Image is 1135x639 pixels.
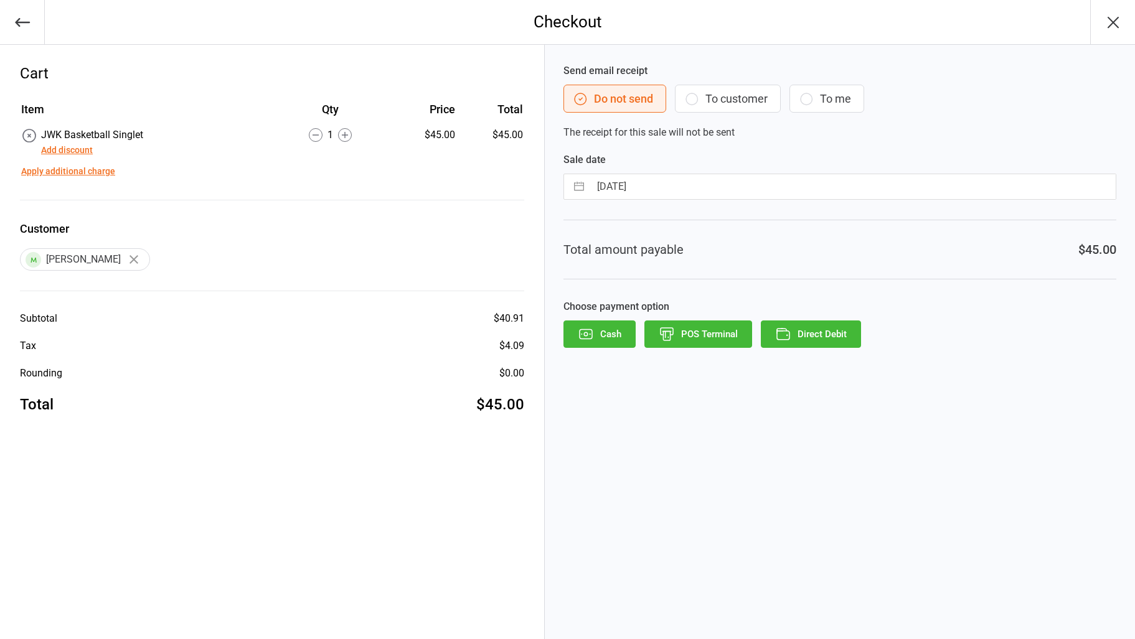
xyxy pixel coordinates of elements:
[499,338,524,353] div: $4.09
[460,128,523,157] td: $45.00
[499,366,524,381] div: $0.00
[563,240,684,259] div: Total amount payable
[563,320,636,348] button: Cash
[563,299,1116,314] label: Choose payment option
[1078,240,1116,259] div: $45.00
[675,85,781,113] button: To customer
[20,366,62,381] div: Rounding
[20,220,524,237] label: Customer
[494,311,524,326] div: $40.91
[21,101,271,126] th: Item
[41,129,143,141] span: JWK Basketball Singlet
[20,248,150,271] div: [PERSON_NAME]
[20,311,57,326] div: Subtotal
[563,85,666,113] button: Do not send
[563,152,1116,167] label: Sale date
[389,128,456,142] div: $45.00
[41,144,93,157] button: Add discount
[761,320,861,348] button: Direct Debit
[20,338,36,353] div: Tax
[273,128,388,142] div: 1
[563,63,1116,140] div: The receipt for this sale will not be sent
[21,165,115,178] button: Apply additional charge
[644,320,752,348] button: POS Terminal
[476,393,524,416] div: $45.00
[273,101,388,126] th: Qty
[20,393,54,416] div: Total
[460,101,523,126] th: Total
[789,85,864,113] button: To me
[563,63,1116,78] label: Send email receipt
[389,101,456,118] div: Price
[20,62,524,85] div: Cart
